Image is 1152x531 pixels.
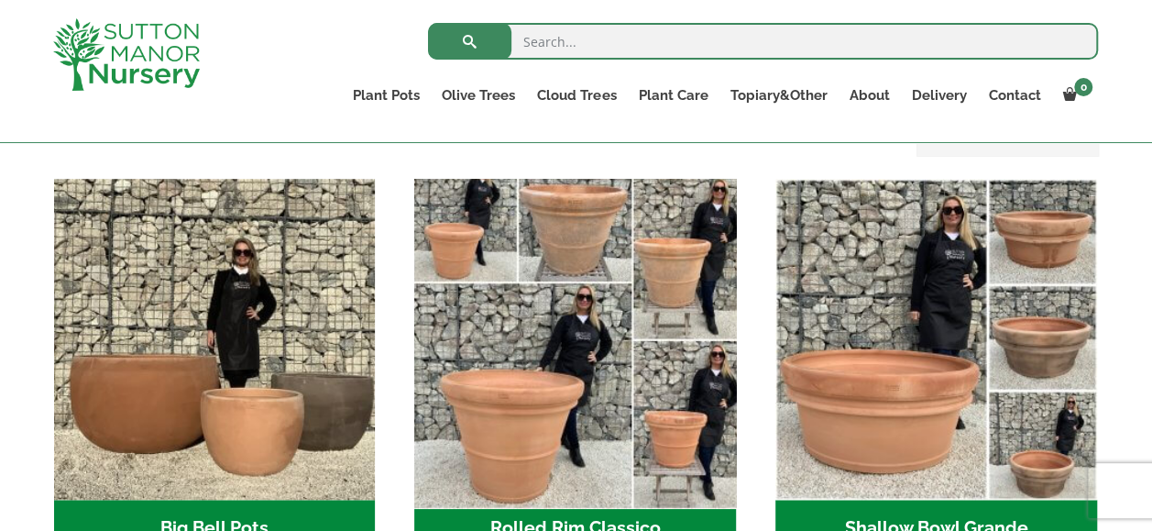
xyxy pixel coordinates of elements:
img: logo [53,18,200,91]
a: Plant Care [627,83,719,108]
img: Rolled Rim Classico [407,171,744,508]
a: Contact [977,83,1051,108]
input: Search... [428,23,1098,60]
span: 0 [1074,78,1092,96]
a: Plant Pots [342,83,431,108]
a: Olive Trees [431,83,526,108]
a: 0 [1051,83,1098,108]
img: Big Bell Pots [54,179,376,501]
a: Cloud Trees [526,83,627,108]
a: About [838,83,900,108]
img: Shallow Bowl Grande [775,179,1097,501]
a: Delivery [900,83,977,108]
a: Topiary&Other [719,83,838,108]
